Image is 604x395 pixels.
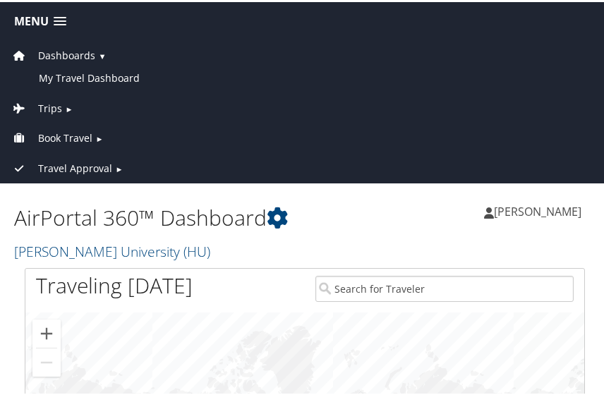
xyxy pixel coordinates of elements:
h1: AirPortal 360™ Dashboard [14,201,305,231]
a: Dashboards [11,47,95,60]
span: Dashboards [38,46,95,61]
span: [PERSON_NAME] [494,202,581,217]
a: [PERSON_NAME] University (HU) [14,240,214,259]
a: [PERSON_NAME] [484,188,596,231]
span: ▼ [98,49,106,59]
span: ► [115,162,123,172]
span: Menu [14,13,49,26]
input: Search for Traveler [315,274,574,300]
span: Trips [38,99,62,114]
span: ► [95,131,103,142]
span: Travel Approval [38,159,112,174]
span: ► [65,102,73,112]
a: Book Travel [11,129,92,142]
a: Menu [7,8,73,31]
button: Zoom in [32,317,61,346]
span: Book Travel [38,128,92,144]
a: Trips [11,99,62,113]
h1: Traveling [DATE] [36,269,193,298]
button: Zoom out [32,346,61,375]
a: Travel Approval [11,159,112,173]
